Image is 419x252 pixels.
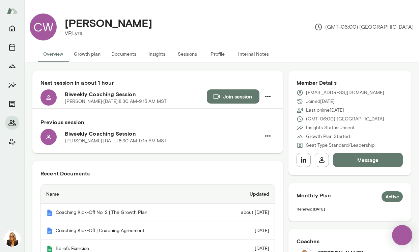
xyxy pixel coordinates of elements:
th: Updated [214,185,274,204]
h6: Biweekly Coaching Session [65,130,261,138]
td: [DATE] [214,222,274,240]
p: Joined [DATE] [306,98,335,105]
button: Sessions [5,40,19,54]
h6: Previous session [40,118,275,126]
button: Overview [38,46,68,62]
td: about [DATE] [214,204,274,222]
h6: Monthly Plan [297,191,403,202]
th: Coaching Kick-Off No. 2 | The Growth Plan [41,204,214,222]
th: Coaching Kick-Off | Coaching Agreement [41,222,214,240]
button: Profile [202,46,233,62]
span: Renews: [DATE] [297,206,325,211]
h4: [PERSON_NAME] [65,17,152,29]
p: VP, Lyra [65,29,152,37]
p: Last online [DATE] [306,107,344,114]
img: Melissa Lemberg [4,230,20,247]
img: Mento [7,4,18,17]
button: Internal Notes [233,46,274,62]
button: Message [333,153,403,167]
p: Seat Type: Standard/Leadership [306,142,374,149]
h6: Recent Documents [40,169,275,177]
p: [PERSON_NAME] · [DATE] · 8:30 AM-9:15 AM MST [65,138,167,144]
button: Insights [5,78,19,92]
button: Growth plan [68,46,106,62]
button: Sessions [172,46,202,62]
h6: Coaches [297,237,403,245]
h6: Biweekly Coaching Session [65,90,207,98]
button: Growth Plan [5,59,19,73]
th: Name [41,185,214,204]
p: (GMT-06:00) [GEOGRAPHIC_DATA] [314,23,414,31]
p: (GMT-06:00) [GEOGRAPHIC_DATA] [306,116,384,122]
p: [EMAIL_ADDRESS][DOMAIN_NAME] [306,89,384,96]
h6: Next session in about 1 hour [40,79,275,87]
button: Members [5,116,19,130]
h6: Member Details [297,79,403,87]
button: Insights [142,46,172,62]
button: Documents [106,46,142,62]
span: Active [382,194,403,200]
img: Mento [46,209,53,216]
button: Home [5,22,19,35]
img: Mento [46,227,53,234]
p: [PERSON_NAME] · [DATE] · 8:30 AM-9:15 AM MST [65,98,167,105]
button: Documents [5,97,19,111]
button: Join session [207,89,259,104]
div: CW [30,13,57,40]
p: Growth Plan: Started [306,133,350,140]
button: Client app [5,135,19,148]
p: Insights Status: Unsent [306,124,355,131]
